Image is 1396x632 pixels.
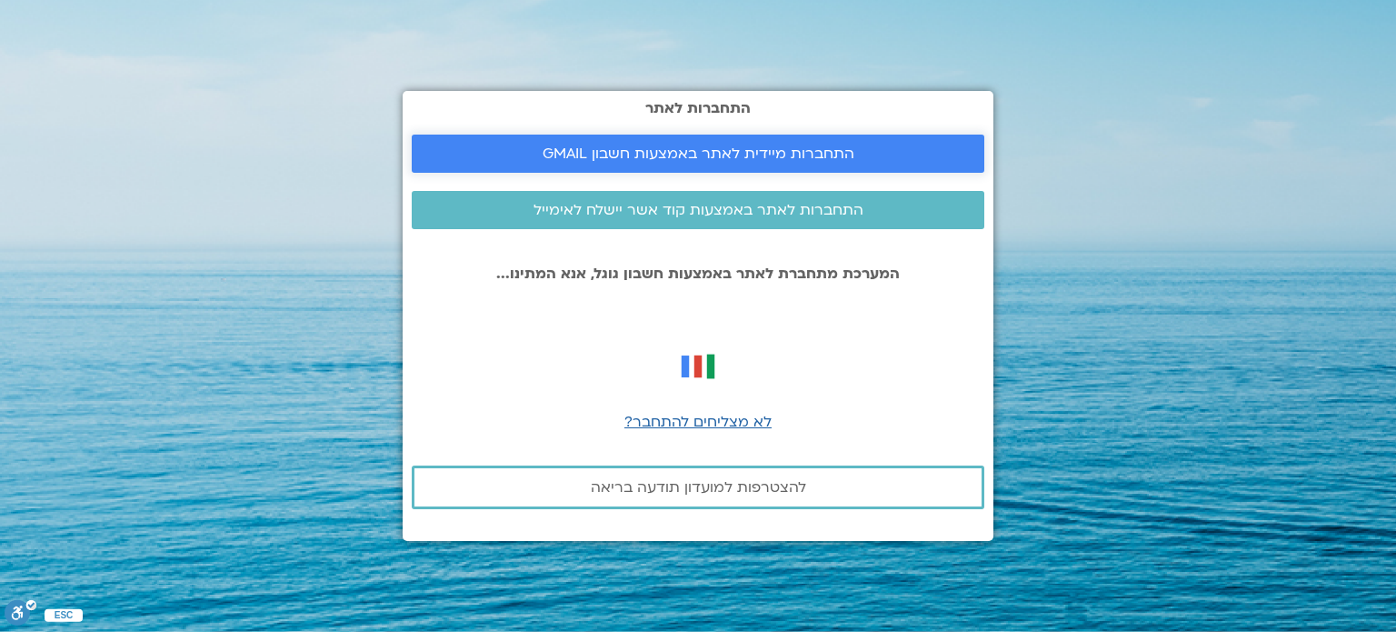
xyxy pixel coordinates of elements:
[412,191,984,229] a: התחברות לאתר באמצעות קוד אשר יישלח לאימייל
[591,479,806,496] span: להצטרפות למועדון תודעה בריאה
[543,145,854,162] span: התחברות מיידית לאתר באמצעות חשבון GMAIL
[412,266,984,282] p: המערכת מתחברת לאתר באמצעות חשבון גוגל, אנא המתינו...
[412,135,984,173] a: התחברות מיידית לאתר באמצעות חשבון GMAIL
[533,202,863,218] span: התחברות לאתר באמצעות קוד אשר יישלח לאימייל
[624,412,772,432] a: לא מצליחים להתחבר?
[412,466,984,509] a: להצטרפות למועדון תודעה בריאה
[412,100,984,116] h2: התחברות לאתר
